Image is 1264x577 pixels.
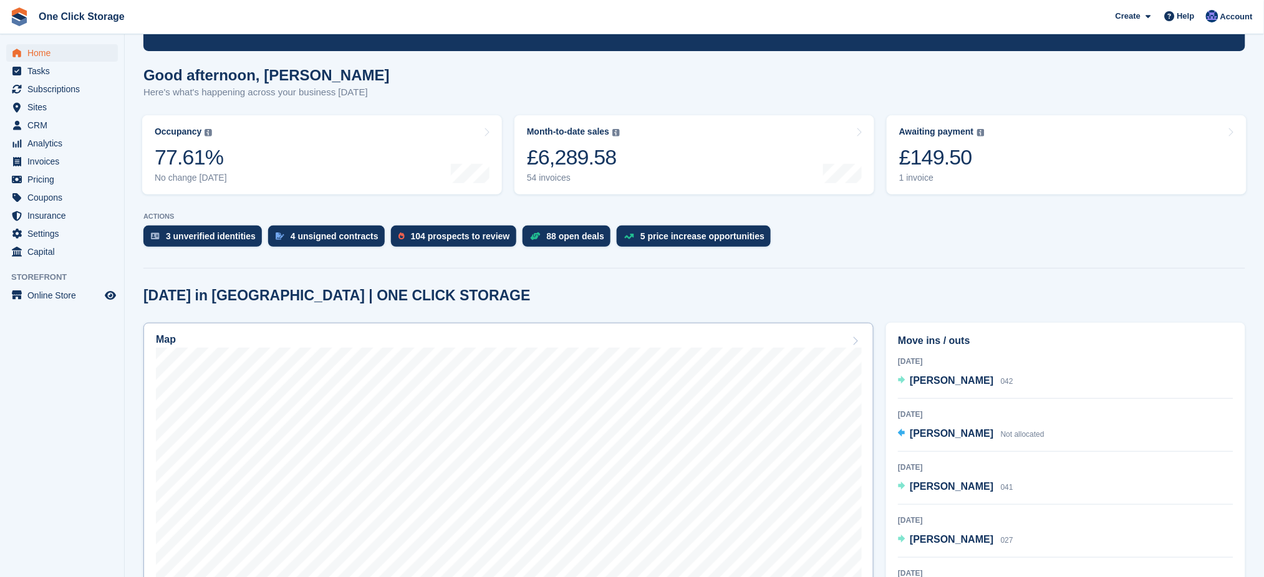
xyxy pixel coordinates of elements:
[527,145,620,170] div: £6,289.58
[155,145,227,170] div: 77.61%
[27,117,102,134] span: CRM
[155,126,201,137] div: Occupancy
[898,409,1233,420] div: [DATE]
[1001,430,1044,439] span: Not allocated
[6,243,118,260] a: menu
[143,67,390,83] h1: Good afternoon, [PERSON_NAME]
[898,356,1233,367] div: [DATE]
[898,515,1233,526] div: [DATE]
[27,44,102,62] span: Home
[6,44,118,62] a: menu
[6,80,118,98] a: menu
[898,532,1013,548] a: [PERSON_NAME] 027
[6,98,118,116] a: menu
[6,207,118,224] a: menu
[1206,10,1218,22] img: Thomas
[27,287,102,304] span: Online Store
[6,287,118,304] a: menu
[27,153,102,170] span: Invoices
[910,534,993,545] span: [PERSON_NAME]
[291,231,379,241] div: 4 unsigned contracts
[612,129,620,136] img: icon-info-grey-7440780725fd019a000dd9b08b2336e03edf1995a4989e88bcd33f0948082b44.svg
[530,232,541,241] img: deal-1b604bf984904fb50ccaf53a9ad4b4a5d6e5aea283cecdc64d6e3604feb123c2.svg
[142,115,502,194] a: Occupancy 77.61% No change [DATE]
[617,226,777,253] a: 5 price increase opportunities
[6,153,118,170] a: menu
[27,225,102,242] span: Settings
[898,373,1013,389] a: [PERSON_NAME] 042
[640,231,765,241] div: 5 price increase opportunities
[27,135,102,152] span: Analytics
[27,189,102,206] span: Coupons
[6,189,118,206] a: menu
[899,145,985,170] div: £149.50
[34,6,130,27] a: One Click Storage
[27,98,102,116] span: Sites
[6,171,118,188] a: menu
[899,126,974,137] div: Awaiting payment
[898,426,1044,442] a: [PERSON_NAME] Not allocated
[6,135,118,152] a: menu
[156,334,176,345] h2: Map
[624,234,634,239] img: price_increase_opportunities-93ffe204e8149a01c8c9dc8f82e8f89637d9d84a8eef4429ea346261dce0b2c0.svg
[899,173,985,183] div: 1 invoice
[898,479,1013,495] a: [PERSON_NAME] 041
[547,231,605,241] div: 88 open deals
[527,126,609,137] div: Month-to-date sales
[527,173,620,183] div: 54 invoices
[1116,10,1141,22] span: Create
[411,231,510,241] div: 104 prospects to review
[898,462,1233,473] div: [DATE]
[898,333,1233,348] h2: Move ins / outs
[27,207,102,224] span: Insurance
[1001,483,1013,492] span: 041
[6,225,118,242] a: menu
[1001,536,1013,545] span: 027
[143,226,268,253] a: 3 unverified identities
[514,115,874,194] a: Month-to-date sales £6,289.58 54 invoices
[27,62,102,80] span: Tasks
[977,129,985,136] img: icon-info-grey-7440780725fd019a000dd9b08b2336e03edf1995a4989e88bcd33f0948082b44.svg
[27,243,102,260] span: Capital
[10,7,29,26] img: stora-icon-8386f47178a22dfd0bd8f6a31ec36ba5ce8667c1dd55bd0f319d3a0aa187defe.svg
[143,85,390,100] p: Here's what's happening across your business [DATE]
[143,287,531,304] h2: [DATE] in [GEOGRAPHIC_DATA] | ONE CLICK STORAGE
[276,232,284,240] img: contract_signature_icon-13c848040528278c33f63329250d36e43548de30e8caae1d1a13099fd9432cc5.svg
[398,232,405,240] img: prospect-51fa495bee0391a8d652442698ab0144808aea92771e9ea1ae160a38d050c398.svg
[103,288,118,303] a: Preview store
[6,117,118,134] a: menu
[11,271,124,284] span: Storefront
[268,226,391,253] a: 4 unsigned contracts
[910,481,993,492] span: [PERSON_NAME]
[151,232,160,240] img: verify_identity-adf6edd0f0f0b5bbfe63781bf79b02c33cf7c696d77639b501bdc392416b5a36.svg
[1220,11,1253,23] span: Account
[1177,10,1195,22] span: Help
[523,226,617,253] a: 88 open deals
[391,226,523,253] a: 104 prospects to review
[27,171,102,188] span: Pricing
[887,115,1247,194] a: Awaiting payment £149.50 1 invoice
[205,129,212,136] img: icon-info-grey-7440780725fd019a000dd9b08b2336e03edf1995a4989e88bcd33f0948082b44.svg
[143,212,1245,221] p: ACTIONS
[6,62,118,80] a: menu
[910,428,993,439] span: [PERSON_NAME]
[166,231,256,241] div: 3 unverified identities
[910,375,993,386] span: [PERSON_NAME]
[27,80,102,98] span: Subscriptions
[155,173,227,183] div: No change [DATE]
[1001,377,1013,386] span: 042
